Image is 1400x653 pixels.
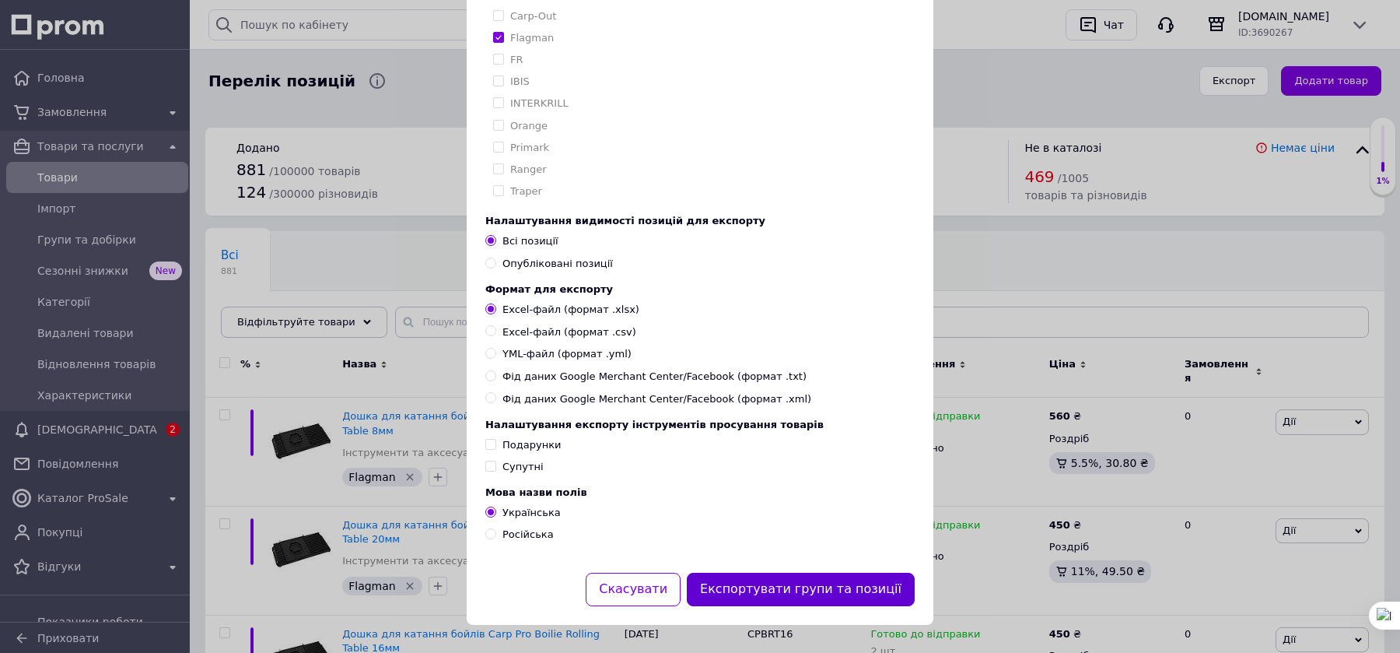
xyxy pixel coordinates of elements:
label: Primark [510,142,549,153]
span: Українська [502,507,561,518]
button: Скасувати [586,573,681,606]
span: Excel-файл (формат .csv) [502,325,636,339]
button: Експортувати групи та позиції [687,573,915,606]
label: INTERKRILL [510,97,569,109]
span: Фід даних Google Merchant Center/Facebook (формат .txt) [502,370,807,384]
div: Супутні [502,460,544,474]
span: Всі позиції [502,235,558,247]
div: Подарунки [502,438,561,452]
label: Flagman [510,32,554,44]
span: Фід даних Google Merchant Center/Facebook (формат .xml) [502,392,811,406]
span: Excel-файл (формат .xlsx) [502,303,639,317]
label: Carp-Out [510,10,556,22]
div: Мова назви полів [485,486,915,498]
div: Налаштування експорту інструментів просування товарів [485,419,915,430]
label: IBIS [510,75,530,87]
span: YML-файл (формат .yml) [502,347,632,361]
span: Опубліковані позиції [502,258,613,269]
div: Формат для експорту [485,283,915,295]
div: Налаштування видимості позицій для експорту [485,215,915,226]
label: FR [510,54,523,65]
span: Російська [502,528,554,540]
label: Ranger [510,163,547,175]
label: Orange [510,120,548,132]
label: Traper [510,185,542,197]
